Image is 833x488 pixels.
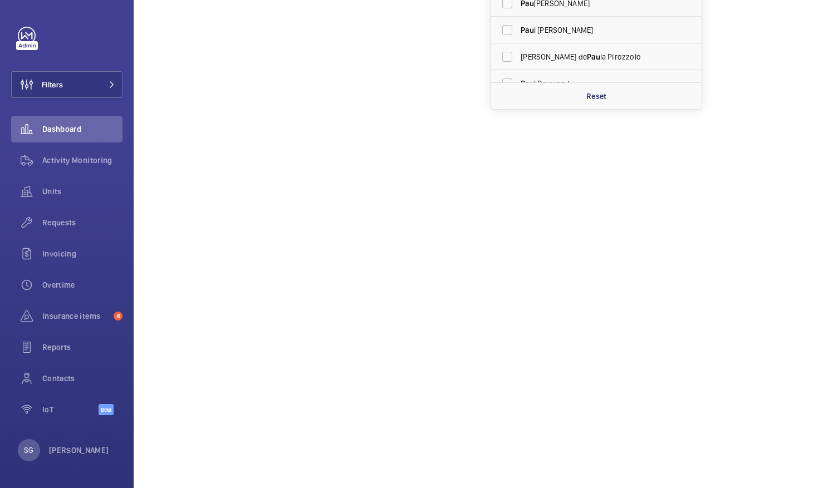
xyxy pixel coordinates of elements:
p: SG [24,445,33,456]
span: [PERSON_NAME] de la Pirozzolo [521,51,674,62]
button: Filters [11,71,122,98]
span: Requests [42,217,122,228]
span: Pau [587,52,600,61]
span: Dashboard [42,124,122,135]
span: Reports [42,342,122,353]
span: Filters [42,79,63,90]
p: Reset [586,91,607,102]
span: Insurance items [42,310,109,322]
span: Units [42,186,122,197]
span: Invoicing [42,248,122,259]
span: Beta [99,404,114,415]
span: Contacts [42,373,122,384]
span: IoT [42,404,99,415]
span: 4 [114,312,122,321]
span: Activity Monitoring [42,155,122,166]
span: Overtime [42,279,122,290]
span: Pau [521,79,534,88]
span: l [PERSON_NAME] [521,24,674,36]
p: [PERSON_NAME] [49,445,109,456]
span: Pau [521,26,534,34]
span: l Gaywood [521,78,674,89]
